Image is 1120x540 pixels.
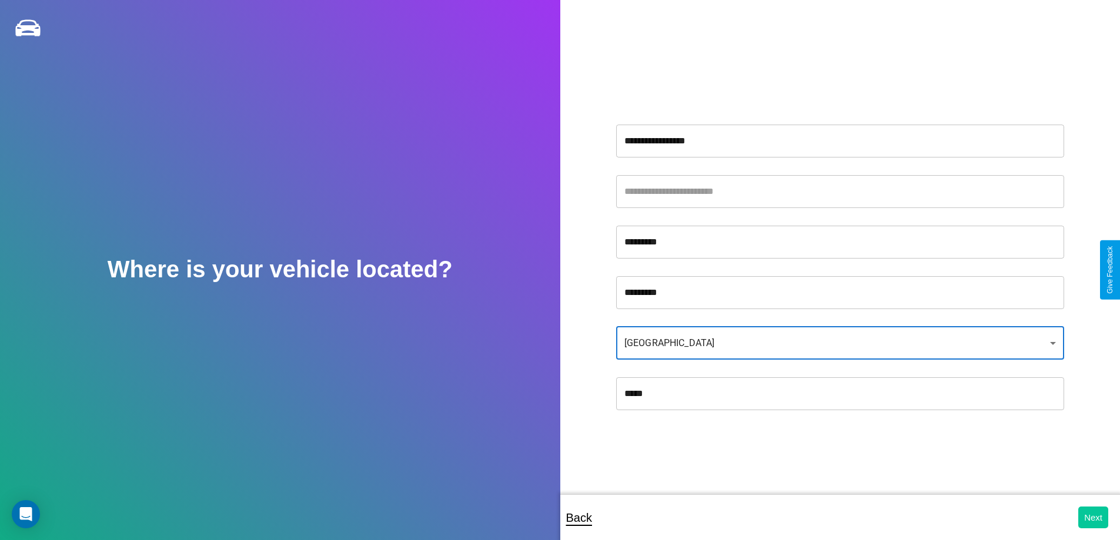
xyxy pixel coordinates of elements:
button: Next [1078,507,1108,528]
div: Open Intercom Messenger [12,500,40,528]
div: Give Feedback [1106,246,1114,294]
div: [GEOGRAPHIC_DATA] [616,327,1064,360]
h2: Where is your vehicle located? [108,256,453,283]
p: Back [566,507,592,528]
